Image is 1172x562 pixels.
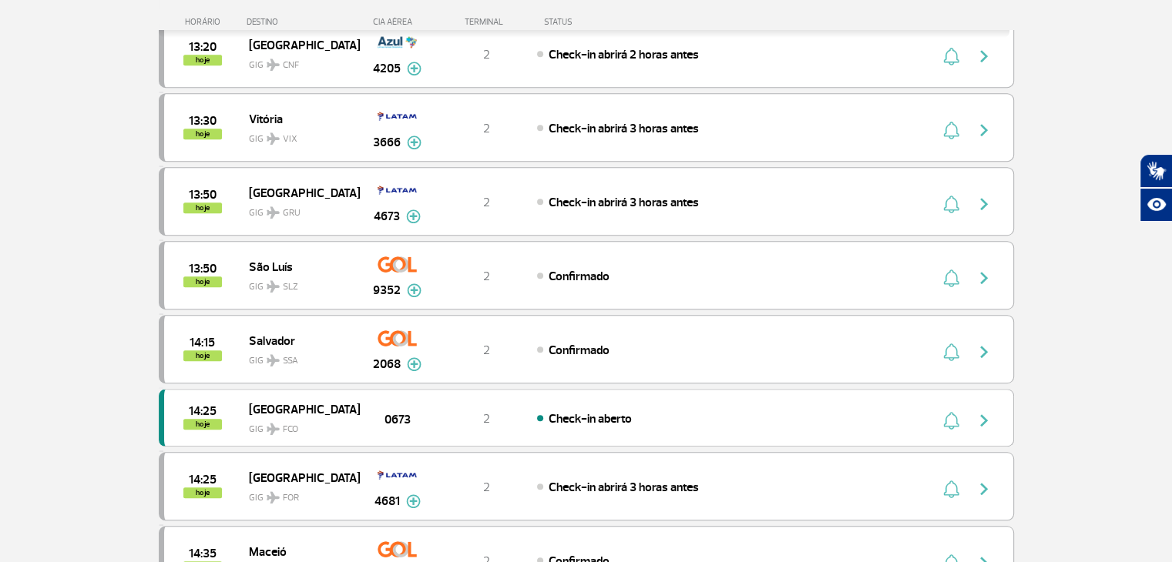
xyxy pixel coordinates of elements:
[247,17,359,27] div: DESTINO
[189,263,217,274] span: 2025-08-26 13:50:00
[249,272,348,294] span: GIG
[374,207,400,226] span: 4673
[1140,154,1172,222] div: Plugin de acessibilidade da Hand Talk.
[943,121,959,139] img: sino-painel-voo.svg
[373,355,401,373] span: 2068
[283,59,299,72] span: CNF
[483,121,490,136] span: 2
[943,269,959,287] img: sino-painel-voo.svg
[189,42,217,52] span: 2025-08-26 13:20:00
[283,280,298,294] span: SLZ
[359,17,436,27] div: CIA AÉREA
[407,283,421,297] img: mais-info-painel-voo.svg
[189,406,217,416] span: 2025-08-26 14:25:00
[183,202,222,213] span: hoje
[183,55,222,65] span: hoje
[249,256,348,276] span: São Luís
[249,467,348,487] span: [GEOGRAPHIC_DATA]
[267,423,280,435] img: destiny_airplane.svg
[549,269,610,284] span: Confirmado
[373,133,401,152] span: 3666
[249,346,348,368] span: GIG
[407,357,421,371] img: mais-info-painel-voo.svg
[1140,154,1172,188] button: Abrir tradutor de língua de sinais.
[943,47,959,65] img: sino-painel-voo.svg
[183,350,222,361] span: hoje
[249,399,348,419] span: [GEOGRAPHIC_DATA]
[267,132,280,145] img: destiny_airplane.svg
[249,483,348,505] span: GIG
[249,414,348,437] span: GIG
[189,189,217,200] span: 2025-08-26 13:50:00
[249,330,348,350] span: Salvador
[183,129,222,139] span: hoje
[374,492,400,510] span: 4681
[406,209,421,223] img: mais-info-painel-voo.svg
[385,410,411,429] span: 0673
[536,17,662,27] div: STATUS
[267,354,280,366] img: destiny_airplane.svg
[189,474,217,485] span: 2025-08-26 14:25:00
[943,195,959,213] img: sino-painel-voo.svg
[163,17,247,27] div: HORÁRIO
[483,195,490,210] span: 2
[283,491,299,505] span: FOR
[189,115,217,126] span: 2025-08-26 13:30:00
[975,47,993,65] img: seta-direita-painel-voo.svg
[373,281,401,299] span: 9352
[249,35,348,55] span: [GEOGRAPHIC_DATA]
[549,121,699,136] span: Check-in abrirá 3 horas antes
[483,47,490,62] span: 2
[283,206,301,220] span: GRU
[549,343,610,358] span: Confirmado
[189,548,217,559] span: 2025-08-26 14:35:00
[549,195,699,210] span: Check-in abrirá 3 horas antes
[283,354,298,368] span: SSA
[943,480,959,498] img: sino-painel-voo.svg
[975,343,993,361] img: seta-direita-painel-voo.svg
[249,198,348,220] span: GIG
[249,124,348,146] span: GIG
[975,195,993,213] img: seta-direita-painel-voo.svg
[549,480,699,495] span: Check-in abrirá 3 horas antes
[267,206,280,219] img: destiny_airplane.svg
[943,343,959,361] img: sino-painel-voo.svg
[549,411,632,427] span: Check-in aberto
[283,132,297,146] span: VIX
[975,411,993,430] img: seta-direita-painel-voo.svg
[1140,188,1172,222] button: Abrir recursos assistivos.
[283,423,298,437] span: FCO
[373,59,401,78] span: 4205
[975,480,993,498] img: seta-direita-painel-voo.svg
[943,411,959,430] img: sino-painel-voo.svg
[483,269,490,284] span: 2
[975,121,993,139] img: seta-direita-painel-voo.svg
[183,487,222,498] span: hoje
[267,280,280,293] img: destiny_airplane.svg
[406,494,421,508] img: mais-info-painel-voo.svg
[407,135,421,149] img: mais-info-painel-voo.svg
[183,419,222,430] span: hoje
[267,59,280,71] img: destiny_airplane.svg
[183,276,222,287] span: hoje
[249,541,348,561] span: Maceió
[267,491,280,503] img: destiny_airplane.svg
[549,47,699,62] span: Check-in abrirá 2 horas antes
[249,182,348,202] span: [GEOGRAPHIC_DATA]
[407,62,421,75] img: mais-info-painel-voo.svg
[436,17,536,27] div: TERMINAL
[190,337,215,348] span: 2025-08-26 14:15:00
[249,109,348,129] span: Vitória
[483,343,490,358] span: 2
[483,480,490,495] span: 2
[975,269,993,287] img: seta-direita-painel-voo.svg
[249,50,348,72] span: GIG
[483,411,490,427] span: 2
